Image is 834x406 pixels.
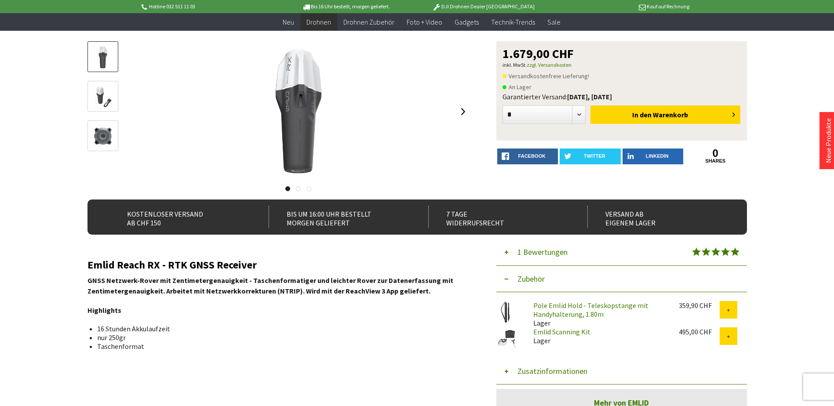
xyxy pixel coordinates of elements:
div: 495,00 CHF [679,327,720,336]
span: An Lager [503,82,532,92]
span: Sale [547,18,561,26]
li: 16 Stunden Akkulaufzeit [97,324,463,333]
span: In den [632,110,652,119]
div: 359,90 CHF [679,301,720,310]
strong: Highlights [87,306,121,315]
h2: Emlid Reach RX - RTK GNSS Receiver [87,259,470,271]
div: Versand ab eigenem Lager [587,206,728,228]
p: Kauf auf Rechnung [552,1,689,12]
li: Taschenformat [97,342,463,351]
p: Hotline 032 511 11 03 [140,1,277,12]
p: inkl. MwSt. [503,60,741,70]
div: Bis um 16:00 Uhr bestellt Morgen geliefert [269,206,409,228]
li: nur 250gr [97,333,463,342]
button: In den Warenkorb [590,105,740,124]
span: Gadgets [455,18,479,26]
button: 1 Bewertungen [496,239,747,266]
span: Technik-Trends [491,18,535,26]
a: Neue Produkte [824,118,833,163]
button: Zusatzinformationen [496,358,747,384]
a: LinkedIn [623,149,684,164]
span: Drohnen Zubehör [343,18,394,26]
img: Emlid Scanning Kit [496,327,518,349]
a: Emlid Scanning Kit [533,327,590,336]
div: 7 Tage Widerrufsrecht [428,206,568,228]
div: Garantierter Versand: [503,92,741,101]
div: Kostenloser Versand ab CHF 150 [109,206,250,228]
b: [DATE], [DATE] [567,92,612,101]
span: Versandkostenfreie Lieferung! [503,71,589,81]
strong: GNSS Netzwerk-Rover mit Zentimetergenauigkeit - Taschenformatiger und leichter Rover zur Datenerf... [87,276,453,295]
img: Pole Emlid Hold - Teleskopstange mit Handyhalterung, 1.80m [496,301,518,323]
span: LinkedIn [646,153,669,159]
a: shares [685,158,746,164]
div: Lager [526,301,672,327]
span: Neu [283,18,294,26]
a: Sale [541,13,567,31]
a: Pole Emlid Hold - Teleskopstange mit Handyhalterung, 1.80m [533,301,648,319]
div: Lager [526,327,672,345]
a: Foto + Video [401,13,448,31]
a: Neu [277,13,300,31]
span: twitter [584,153,605,159]
p: DJI Drohnen Dealer [GEOGRAPHIC_DATA] [415,1,552,12]
span: 1.679,00 CHF [503,47,574,60]
img: Emlid Reach RX - RTK GNSS Receiver [228,41,369,182]
a: twitter [560,149,621,164]
a: Gadgets [448,13,485,31]
span: Warenkorb [653,110,688,119]
img: Vorschau: Emlid Reach RX - RTK GNSS Receiver [90,44,116,70]
span: Drohnen [306,18,331,26]
span: Foto + Video [407,18,442,26]
a: 0 [685,149,746,158]
a: Drohnen [300,13,337,31]
p: Bis 16 Uhr bestellt, morgen geliefert. [277,1,415,12]
button: Zubehör [496,266,747,292]
a: zzgl. Versandkosten [527,62,572,68]
a: Technik-Trends [485,13,541,31]
span: facebook [518,153,546,159]
a: Drohnen Zubehör [337,13,401,31]
a: facebook [497,149,558,164]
